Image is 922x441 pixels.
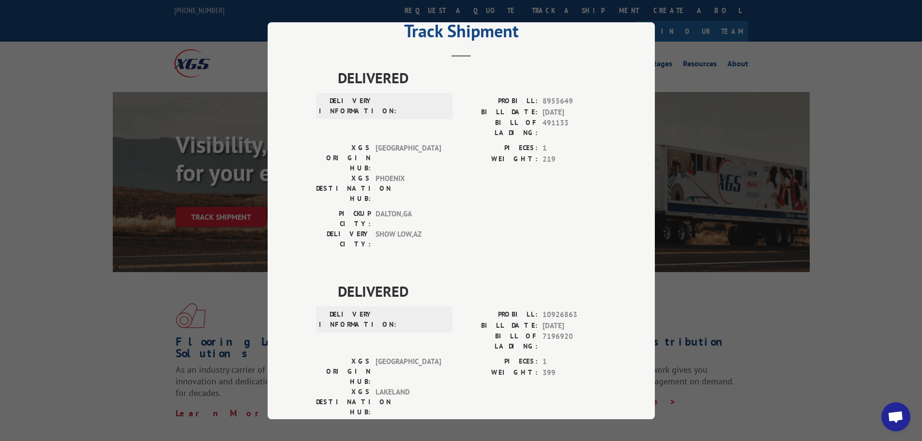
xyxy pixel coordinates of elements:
[461,118,538,138] label: BILL OF LADING:
[543,143,606,154] span: 1
[461,331,538,351] label: BILL OF LADING:
[543,320,606,331] span: [DATE]
[338,67,606,89] span: DELIVERED
[461,153,538,165] label: WEIGHT:
[461,356,538,367] label: PIECES:
[376,143,441,173] span: [GEOGRAPHIC_DATA]
[881,402,910,431] div: Open chat
[316,173,371,204] label: XGS DESTINATION HUB:
[461,96,538,107] label: PROBILL:
[376,356,441,387] span: [GEOGRAPHIC_DATA]
[461,367,538,378] label: WEIGHT:
[543,118,606,138] span: 491133
[543,356,606,367] span: 1
[461,143,538,154] label: PIECES:
[316,387,371,417] label: XGS DESTINATION HUB:
[316,143,371,173] label: XGS ORIGIN HUB:
[543,309,606,320] span: 10926863
[461,309,538,320] label: PROBILL:
[543,96,606,107] span: 8955649
[376,229,441,249] span: SHOW LOW , AZ
[316,356,371,387] label: XGS ORIGIN HUB:
[316,24,606,43] h2: Track Shipment
[543,106,606,118] span: [DATE]
[461,320,538,331] label: BILL DATE:
[316,209,371,229] label: PICKUP CITY:
[338,280,606,302] span: DELIVERED
[316,229,371,249] label: DELIVERY CITY:
[376,387,441,417] span: LAKELAND
[543,331,606,351] span: 7196920
[376,209,441,229] span: DALTON , GA
[632,1,643,27] button: Close modal
[543,153,606,165] span: 219
[319,309,374,330] label: DELIVERY INFORMATION:
[461,106,538,118] label: BILL DATE:
[376,173,441,204] span: PHOENIX
[319,96,374,116] label: DELIVERY INFORMATION:
[543,367,606,378] span: 399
